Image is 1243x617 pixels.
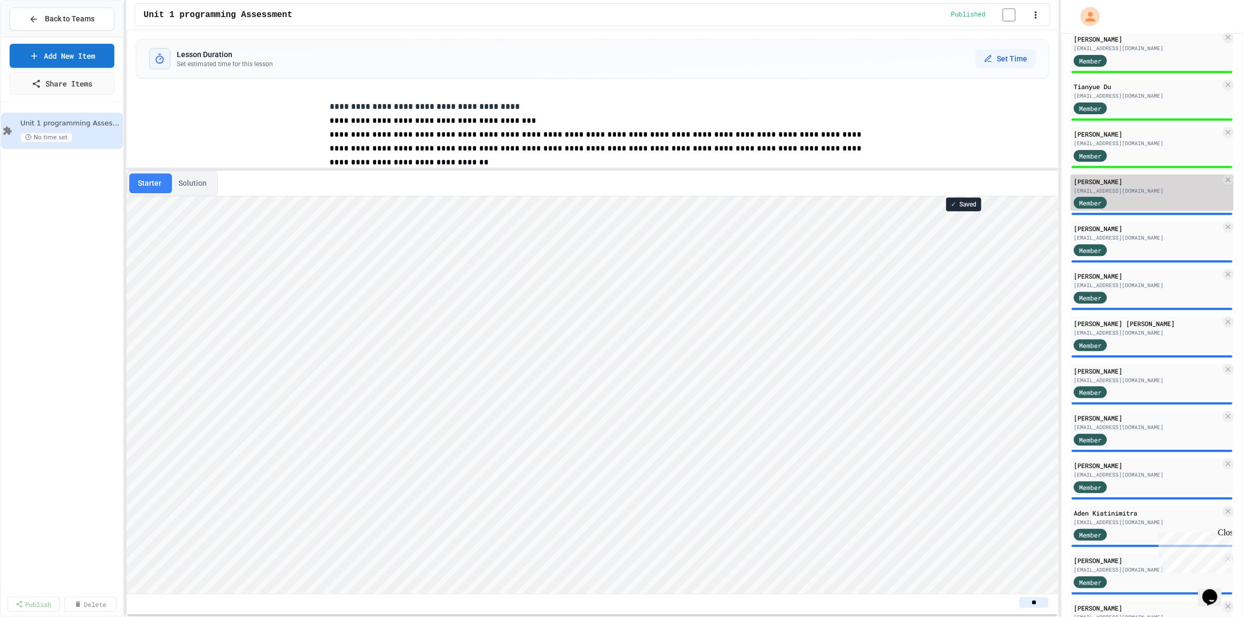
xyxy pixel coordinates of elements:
[959,200,976,209] span: Saved
[10,72,114,95] a: Share Items
[170,173,215,193] button: Solution
[1074,566,1221,574] div: [EMAIL_ADDRESS][DOMAIN_NAME]
[1074,129,1221,139] div: [PERSON_NAME]
[177,49,273,60] h3: Lesson Duration
[1074,413,1221,423] div: [PERSON_NAME]
[1074,177,1221,186] div: [PERSON_NAME]
[1074,224,1221,233] div: [PERSON_NAME]
[1074,461,1221,470] div: [PERSON_NAME]
[1079,56,1101,66] span: Member
[1074,271,1221,281] div: [PERSON_NAME]
[64,597,116,612] a: Delete
[1074,82,1221,91] div: Tianyue Du
[1074,518,1221,526] div: [EMAIL_ADDRESS][DOMAIN_NAME]
[990,9,1028,21] input: publish toggle
[20,132,73,143] span: No time set
[1079,530,1101,540] span: Member
[1079,341,1101,350] span: Member
[1074,423,1221,431] div: [EMAIL_ADDRESS][DOMAIN_NAME]
[1079,435,1101,445] span: Member
[7,597,60,612] a: Publish
[10,44,114,68] a: Add New Item
[1074,319,1221,328] div: [PERSON_NAME] [PERSON_NAME]
[144,9,292,21] span: Unit 1 programming Assessment
[1074,234,1221,242] div: [EMAIL_ADDRESS][DOMAIN_NAME]
[1069,4,1103,29] div: My Account
[1074,329,1221,337] div: [EMAIL_ADDRESS][DOMAIN_NAME]
[1079,151,1101,161] span: Member
[1154,528,1232,573] iframe: chat widget
[127,196,1058,595] iframe: Snap! Programming Environment
[1074,187,1221,195] div: [EMAIL_ADDRESS][DOMAIN_NAME]
[1079,578,1101,587] span: Member
[1198,574,1232,606] iframe: chat widget
[1074,44,1221,52] div: [EMAIL_ADDRESS][DOMAIN_NAME]
[951,200,956,209] span: ✓
[129,173,170,193] button: Starter
[1074,366,1221,376] div: [PERSON_NAME]
[1079,198,1101,208] span: Member
[1074,556,1221,565] div: [PERSON_NAME]
[1074,139,1221,147] div: [EMAIL_ADDRESS][DOMAIN_NAME]
[975,49,1036,68] button: Set Time
[1074,92,1221,100] div: [EMAIL_ADDRESS][DOMAIN_NAME]
[1079,246,1101,255] span: Member
[1074,281,1221,289] div: [EMAIL_ADDRESS][DOMAIN_NAME]
[1074,603,1221,613] div: [PERSON_NAME]
[951,8,1028,21] div: Content is published and visible to students
[1079,104,1101,113] span: Member
[1079,387,1101,397] span: Member
[951,11,986,19] span: Published
[177,60,273,68] p: Set estimated time for this lesson
[1074,471,1221,479] div: [EMAIL_ADDRESS][DOMAIN_NAME]
[1079,482,1101,492] span: Member
[1079,293,1101,303] span: Member
[1074,508,1221,518] div: Aden Kiatinimitra
[20,119,121,128] span: Unit 1 programming Assessment
[1074,376,1221,384] div: [EMAIL_ADDRESS][DOMAIN_NAME]
[4,4,74,68] div: Chat with us now!Close
[1074,34,1221,44] div: [PERSON_NAME]
[45,13,95,25] span: Back to Teams
[10,7,114,30] button: Back to Teams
